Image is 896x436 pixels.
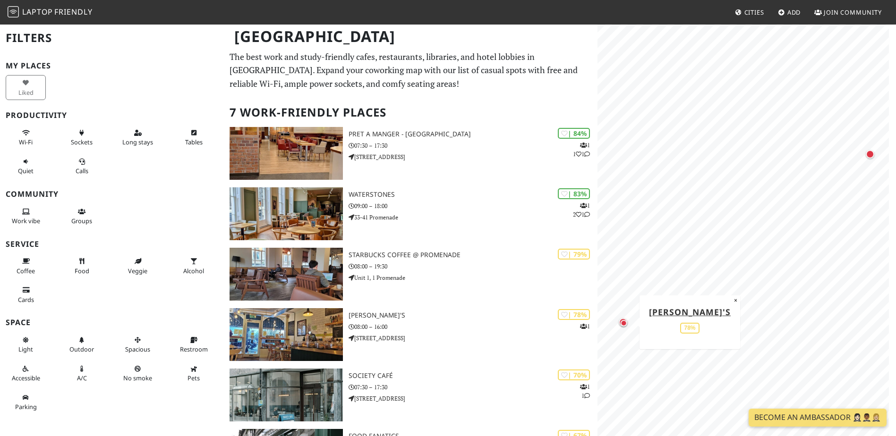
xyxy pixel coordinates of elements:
button: Alcohol [174,253,214,278]
p: 1 [580,322,590,331]
h3: Space [6,318,218,327]
span: Video/audio calls [76,167,88,175]
button: Long stays [118,125,158,150]
p: 09:00 – 18:00 [349,201,597,210]
h3: Starbucks Coffee @ Promenade [349,251,597,259]
button: Calls [62,154,102,179]
button: Veggie [118,253,158,278]
p: 08:00 – 19:30 [349,262,597,271]
span: Restroom [180,345,208,353]
button: A/C [62,361,102,386]
button: Close popup [731,295,740,305]
button: Work vibe [6,204,46,229]
span: Food [75,267,89,275]
button: Accessible [6,361,46,386]
span: Add [787,8,801,17]
img: Waterstones [230,187,342,240]
button: Sockets [62,125,102,150]
a: Join Community [811,4,886,21]
h3: Service [6,240,218,249]
button: Food [62,253,102,278]
div: Map marker [617,316,629,328]
button: Cards [6,282,46,307]
a: Society Café | 70% 11 Society Café 07:30 – 17:30 [STREET_ADDRESS] [224,369,597,421]
a: [PERSON_NAME]'s [649,306,731,317]
button: Restroom [174,332,214,357]
span: Veggie [128,267,147,275]
div: Map marker [618,317,629,328]
button: Groups [62,204,102,229]
button: Outdoor [62,332,102,357]
span: Coffee [17,267,35,275]
h1: [GEOGRAPHIC_DATA] [227,24,595,50]
img: Pret A Manger - High Street [230,127,342,180]
div: | 83% [558,188,590,199]
span: Friendly [54,7,92,17]
h2: 7 Work-Friendly Places [230,98,591,127]
a: Pret A Manger - High Street | 84% 111 Pret A Manger - [GEOGRAPHIC_DATA] 07:30 – 17:30 [STREET_ADD... [224,127,597,180]
div: | 70% [558,369,590,380]
h3: Pret A Manger - [GEOGRAPHIC_DATA] [349,130,597,138]
span: Laptop [22,7,53,17]
a: LaptopFriendly LaptopFriendly [8,4,93,21]
span: Power sockets [71,138,93,146]
a: Waterstones | 83% 121 Waterstones 09:00 – 18:00 33-41 Promenade [224,187,597,240]
h2: Filters [6,24,218,52]
p: 07:30 – 17:30 [349,141,597,150]
span: Natural light [18,345,33,353]
div: | 79% [558,249,590,260]
span: Stable Wi-Fi [19,138,33,146]
h3: Waterstones [349,191,597,199]
p: 1 1 [580,382,590,400]
img: Madison's [230,308,342,361]
p: [STREET_ADDRESS] [349,152,597,161]
p: [STREET_ADDRESS] [349,334,597,343]
span: Smoke free [123,374,152,382]
div: | 84% [558,128,590,139]
p: 33-41 Promenade [349,213,597,222]
p: 1 2 1 [573,201,590,219]
a: Cities [731,4,768,21]
button: No smoke [118,361,158,386]
span: People working [12,217,40,225]
p: The best work and study-friendly cafes, restaurants, libraries, and hotel lobbies in [GEOGRAPHIC_... [230,50,591,91]
span: Air conditioned [77,374,87,382]
img: LaptopFriendly [8,6,19,17]
span: Spacious [125,345,150,353]
span: Outdoor area [69,345,94,353]
span: Work-friendly tables [185,138,203,146]
img: Starbucks Coffee @ Promenade [230,248,342,301]
button: Wi-Fi [6,125,46,150]
p: 1 1 1 [573,141,590,159]
a: Madison's | 78% 1 [PERSON_NAME]'s 08:00 – 16:00 [STREET_ADDRESS] [224,308,597,361]
span: Alcohol [183,267,204,275]
button: Spacious [118,332,158,357]
span: Long stays [122,138,153,146]
span: Pet friendly [188,374,200,382]
span: Join Community [824,8,882,17]
span: Group tables [71,217,92,225]
p: 08:00 – 16:00 [349,322,597,331]
span: Accessible [12,374,40,382]
a: Add [774,4,805,21]
a: Become an Ambassador 🤵🏻‍♀️🤵🏾‍♂️🤵🏼‍♀️ [749,409,887,427]
p: Unit 1, 1 Promenade [349,273,597,282]
p: [STREET_ADDRESS] [349,394,597,403]
button: Coffee [6,253,46,278]
div: 78% [680,323,699,334]
a: Starbucks Coffee @ Promenade | 79% Starbucks Coffee @ Promenade 08:00 – 19:30 Unit 1, 1 Promenade [224,248,597,301]
h3: [PERSON_NAME]'s [349,311,597,319]
button: Light [6,332,46,357]
span: Credit cards [18,295,34,304]
span: Quiet [18,167,34,175]
h3: My Places [6,61,218,70]
button: Pets [174,361,214,386]
button: Tables [174,125,214,150]
span: Cities [744,8,764,17]
button: Parking [6,390,46,415]
p: 07:30 – 17:30 [349,383,597,392]
h3: Society Café [349,372,597,380]
h3: Productivity [6,111,218,120]
h3: Community [6,190,218,199]
img: Society Café [230,369,342,421]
